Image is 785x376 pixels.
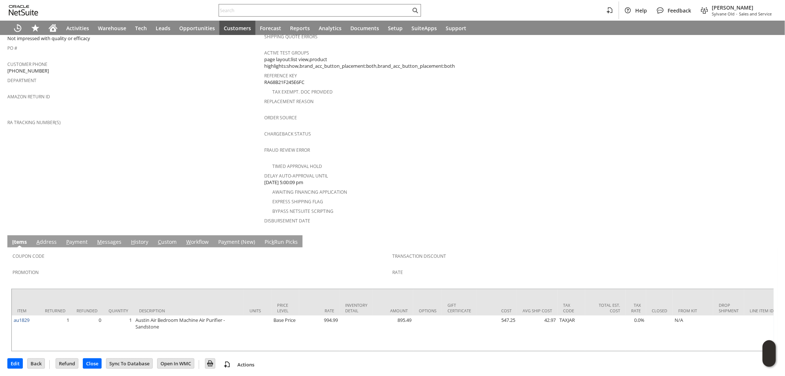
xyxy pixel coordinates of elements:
svg: Recent Records [13,24,22,32]
a: RA Tracking Number(s) [7,119,61,126]
div: Quantity [109,308,128,313]
td: 994.99 [299,316,340,351]
td: 0.0% [626,316,646,351]
svg: logo [9,5,38,15]
a: Activities [62,21,93,35]
a: Payment (New) [216,238,257,246]
span: page layout:list view,product highlights:show,brand_acc_button_placement:both,brand_acc_button_pl... [264,56,517,70]
a: Customer Phone [7,61,47,67]
a: Express Shipping Flag [272,198,323,205]
span: [PERSON_NAME] [712,4,772,11]
a: Support [441,21,471,35]
a: Address [35,238,59,246]
span: Analytics [319,25,342,32]
div: Tax Code [563,302,580,313]
input: Refund [56,359,78,368]
a: Order Source [264,115,297,121]
a: Delay Auto-Approval Until [264,173,328,179]
div: Returned [45,308,66,313]
a: Leads [151,21,175,35]
a: Rate [393,269,403,275]
a: Promotion [13,269,39,275]
td: 547.25 [477,316,517,351]
span: Documents [350,25,379,32]
span: Warehouse [98,25,126,32]
a: Home [44,21,62,35]
span: A [36,238,40,245]
span: M [97,238,102,245]
div: Amount [378,308,408,313]
span: Oracle Guided Learning Widget. To move around, please hold and drag [763,354,776,367]
input: Search [219,6,411,15]
span: Customers [224,25,251,32]
a: Chargeback Status [264,131,311,137]
a: Custom [156,238,178,246]
span: H [131,238,135,245]
span: Tech [135,25,147,32]
a: Warehouse [93,21,131,35]
a: Tech [131,21,151,35]
div: Options [419,308,436,313]
td: 895.49 [373,316,413,351]
a: SuiteApps [407,21,441,35]
div: Closed [652,308,667,313]
span: Setup [388,25,403,32]
a: Shipping Quote Errors [264,34,318,40]
input: Close [83,359,101,368]
a: Coupon Code [13,253,45,259]
span: k [272,238,274,245]
a: Customers [219,21,255,35]
div: Units [250,308,266,313]
a: Reports [286,21,314,35]
a: au1829 [14,317,29,323]
a: Forecast [255,21,286,35]
a: Amazon Return ID [7,94,50,100]
span: Sales and Service [739,11,772,17]
span: W [186,238,191,245]
div: Shortcuts [26,21,44,35]
div: Refunded [77,308,98,313]
a: Disbursement Date [264,218,310,224]
iframe: Click here to launch Oracle Guided Learning Help Panel [763,340,776,367]
td: 1 [103,316,134,351]
div: Avg Ship Cost [523,308,552,313]
input: Edit [8,359,22,368]
span: P [66,238,69,245]
div: Total Est. Cost [591,302,620,313]
span: Support [446,25,466,32]
div: Line Item ID [750,308,779,313]
td: 1 [39,316,71,351]
svg: Shortcuts [31,24,40,32]
a: Payment [64,238,89,246]
span: - [736,11,738,17]
a: Reference Key [264,73,297,79]
span: Help [635,7,647,14]
td: N/A [673,316,713,351]
span: RA68B21F245E6FC [264,79,304,86]
a: Timed Approval Hold [272,163,322,169]
a: Active Test Groups [264,50,309,56]
span: Forecast [260,25,281,32]
a: Department [7,77,36,84]
span: Feedback [668,7,691,14]
span: Activities [66,25,89,32]
a: Unrolled view on [764,237,773,246]
td: TAXJAR [558,316,585,351]
td: 0 [71,316,103,351]
div: From Kit [678,308,708,313]
span: Leads [156,25,170,32]
td: 42.97 [517,316,558,351]
span: Opportunities [179,25,215,32]
span: Sylvane Old [712,11,735,17]
td: Austin Air Bedroom Machine Air Purifier - Sandstone [134,316,244,351]
span: y [224,238,227,245]
div: Price Level [277,302,294,313]
a: Recent Records [9,21,26,35]
a: Tax Exempt. Doc Provided [272,89,333,95]
div: Gift Certificate [448,302,471,313]
div: Item [17,308,34,313]
input: Open In WMC [158,359,194,368]
svg: Home [49,24,57,32]
div: Cost [482,308,512,313]
span: C [158,238,161,245]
